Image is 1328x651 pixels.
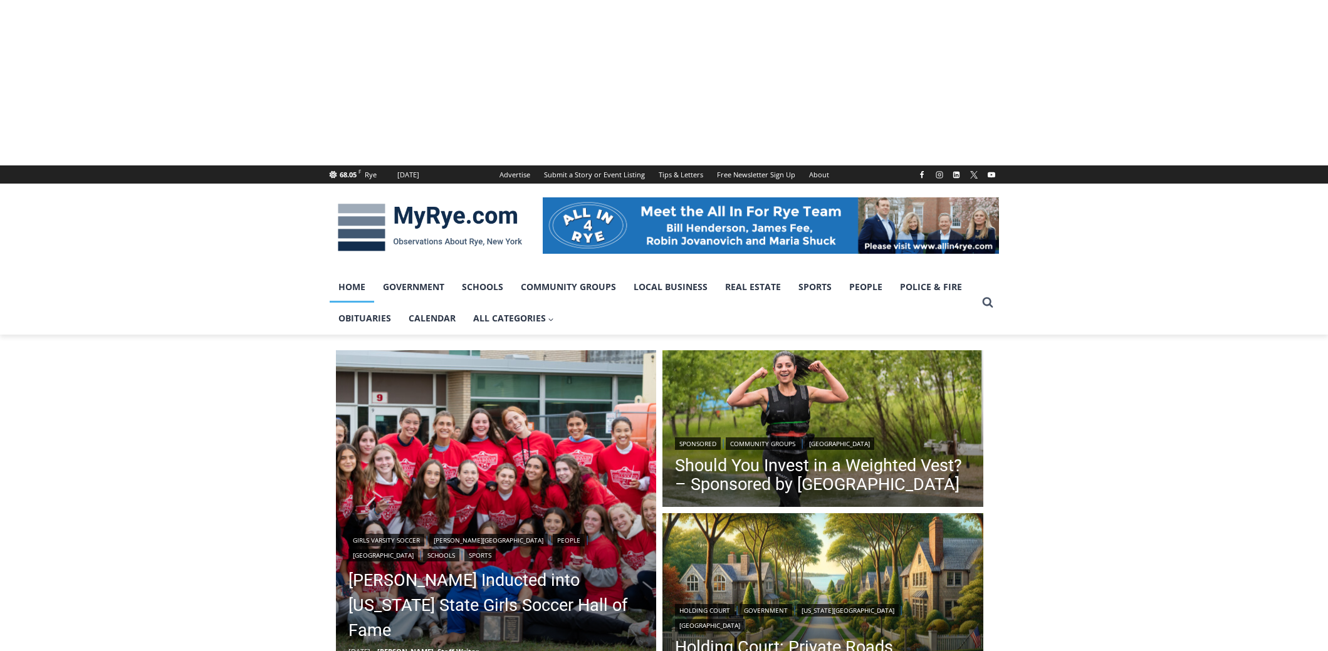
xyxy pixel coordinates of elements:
a: Government [374,271,453,303]
img: All in for Rye [543,197,999,254]
a: Instagram [932,167,947,182]
a: About [802,165,836,184]
a: Calendar [400,303,464,334]
div: Rye [365,169,377,180]
a: Schools [453,271,512,303]
a: Community Groups [512,271,625,303]
a: Government [740,604,792,617]
img: MyRye.com [330,195,530,260]
a: Linkedin [949,167,964,182]
a: People [553,534,585,546]
a: People [840,271,891,303]
a: [GEOGRAPHIC_DATA] [675,619,745,632]
a: Local Business [625,271,716,303]
button: View Search Form [976,291,999,314]
a: X [966,167,981,182]
a: Girls Varsity Soccer [348,534,424,546]
a: Holding Court [675,604,735,617]
a: Police & Fire [891,271,971,303]
img: (PHOTO: Runner with a weighted vest. Contributed.) [662,350,983,511]
a: Obituaries [330,303,400,334]
a: Should You Invest in a Weighted Vest? – Sponsored by [GEOGRAPHIC_DATA] [675,456,971,494]
div: | | | | | [348,531,644,561]
div: | | | [675,602,971,632]
a: Advertise [493,165,537,184]
a: All Categories [464,303,563,334]
nav: Secondary Navigation [493,165,836,184]
a: Read More Should You Invest in a Weighted Vest? – Sponsored by White Plains Hospital [662,350,983,511]
a: Free Newsletter Sign Up [710,165,802,184]
div: | | [675,435,971,450]
a: Real Estate [716,271,790,303]
a: [GEOGRAPHIC_DATA] [348,549,418,561]
a: Facebook [914,167,929,182]
a: [PERSON_NAME][GEOGRAPHIC_DATA] [429,534,548,546]
a: Sports [790,271,840,303]
a: Community Groups [726,437,800,450]
a: Home [330,271,374,303]
div: [DATE] [397,169,419,180]
span: All Categories [473,311,555,325]
a: Sponsored [675,437,721,450]
a: [PERSON_NAME] Inducted into [US_STATE] State Girls Soccer Hall of Fame [348,568,644,643]
a: Submit a Story or Event Listing [537,165,652,184]
nav: Primary Navigation [330,271,976,335]
a: Sports [464,549,496,561]
a: YouTube [984,167,999,182]
a: Schools [423,549,459,561]
a: Tips & Letters [652,165,710,184]
a: [GEOGRAPHIC_DATA] [805,437,874,450]
span: F [358,168,361,175]
span: 68.05 [340,170,357,179]
a: [US_STATE][GEOGRAPHIC_DATA] [797,604,899,617]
